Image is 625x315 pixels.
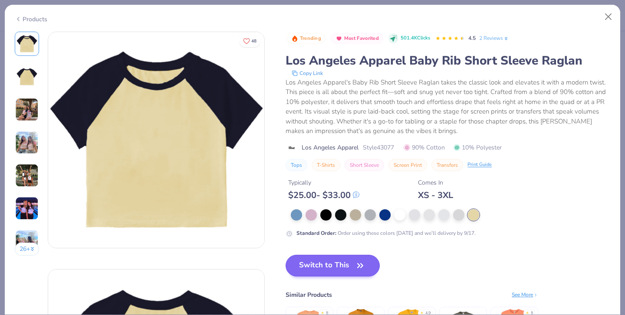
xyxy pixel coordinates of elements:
[288,190,359,201] div: $ 25.00 - $ 33.00
[302,143,359,152] span: Los Angeles Apparel
[388,159,427,171] button: Screen Print
[344,36,379,41] span: Most Favorited
[467,161,492,169] div: Print Guide
[468,35,476,42] span: 4.5
[296,230,336,237] strong: Standard Order :
[435,32,465,45] div: 4.5 Stars
[288,178,359,187] div: Typically
[286,78,610,136] div: Los Angeles Apparel's Baby Rib Short Sleeve Raglan takes the classic look and elevates it with a ...
[336,35,342,42] img: Most Favorited sort
[286,144,297,151] img: brand logo
[15,164,39,187] img: User generated content
[454,143,502,152] span: 10% Polyester
[431,159,463,171] button: Transfers
[15,230,39,253] img: User generated content
[418,178,453,187] div: Comes In
[512,291,538,299] div: See More
[404,143,445,152] span: 90% Cotton
[251,39,257,43] span: 48
[286,52,610,69] div: Los Angeles Apparel Baby Rib Short Sleeve Raglan
[600,9,617,25] button: Close
[418,190,453,201] div: XS - 3XL
[15,15,47,24] div: Products
[289,69,326,78] button: copy to clipboard
[15,243,39,256] button: 26+
[286,290,332,299] div: Similar Products
[15,197,39,220] img: User generated content
[16,33,37,54] img: Front
[300,36,321,41] span: Trending
[296,229,476,237] div: Order using these colors [DATE] and we’ll delivery by 9/17.
[15,98,39,121] img: User generated content
[312,159,340,171] button: T-Shirts
[363,143,394,152] span: Style 43077
[291,35,298,42] img: Trending sort
[526,310,529,314] div: ★
[16,66,37,87] img: Back
[321,310,324,314] div: ★
[331,33,383,44] button: Badge Button
[15,131,39,154] img: User generated content
[286,33,326,44] button: Badge Button
[345,159,384,171] button: Short Sleeve
[479,34,509,42] a: 2 Reviews
[401,35,430,42] span: 501.4K Clicks
[286,159,307,171] button: Tops
[420,310,424,314] div: ★
[48,32,264,248] img: Front
[286,255,380,276] button: Switch to This
[239,35,260,47] button: Like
